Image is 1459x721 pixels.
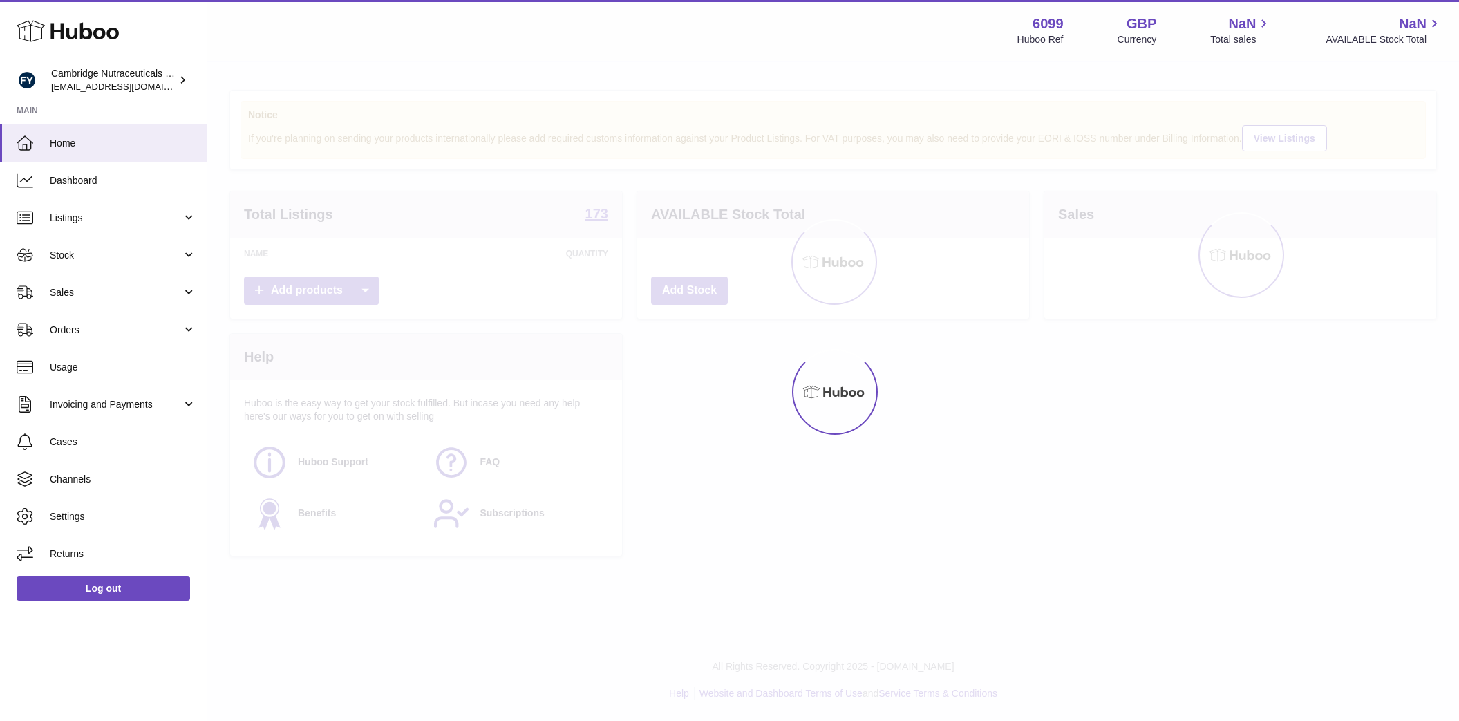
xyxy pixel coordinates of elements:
[1210,15,1272,46] a: NaN Total sales
[17,576,190,601] a: Log out
[51,67,176,93] div: Cambridge Nutraceuticals Ltd
[50,212,182,225] span: Listings
[50,286,182,299] span: Sales
[50,361,196,374] span: Usage
[1118,33,1157,46] div: Currency
[51,81,203,92] span: [EMAIL_ADDRESS][DOMAIN_NAME]
[1228,15,1256,33] span: NaN
[17,70,37,91] img: huboo@camnutra.com
[1127,15,1156,33] strong: GBP
[1326,33,1442,46] span: AVAILABLE Stock Total
[50,510,196,523] span: Settings
[1033,15,1064,33] strong: 6099
[50,436,196,449] span: Cases
[50,324,182,337] span: Orders
[1326,15,1442,46] a: NaN AVAILABLE Stock Total
[50,473,196,486] span: Channels
[50,174,196,187] span: Dashboard
[50,547,196,561] span: Returns
[1017,33,1064,46] div: Huboo Ref
[50,398,182,411] span: Invoicing and Payments
[1399,15,1427,33] span: NaN
[1210,33,1272,46] span: Total sales
[50,249,182,262] span: Stock
[50,137,196,150] span: Home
